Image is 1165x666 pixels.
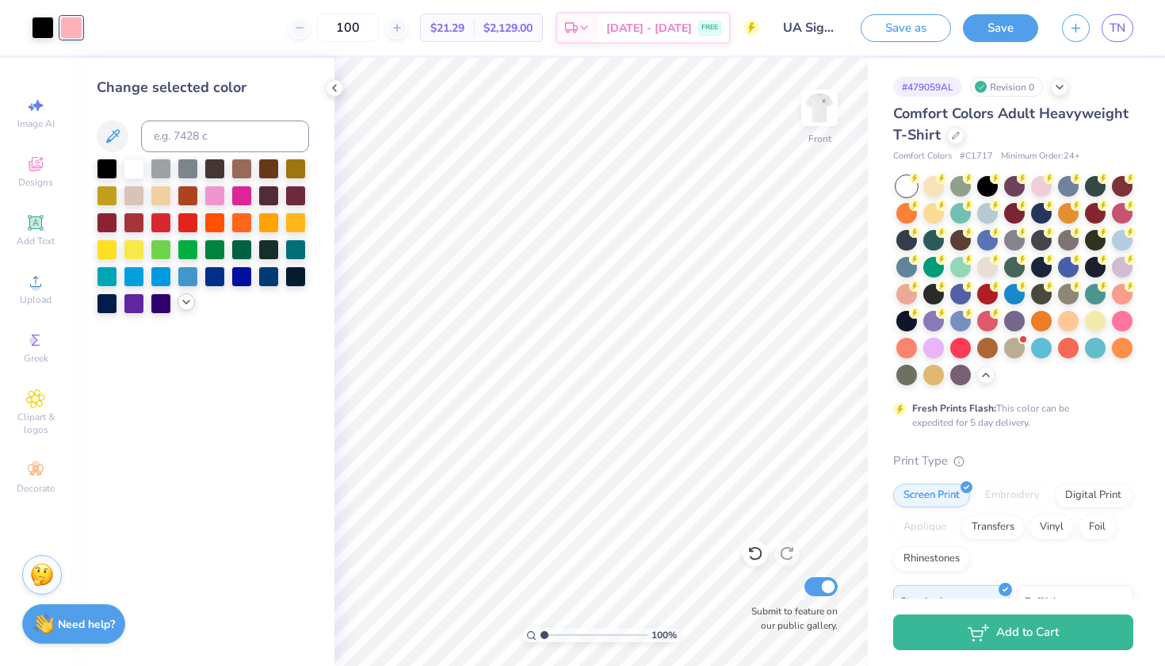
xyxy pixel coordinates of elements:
[1102,14,1133,42] a: TN
[317,13,379,42] input: – –
[1110,19,1125,37] span: TN
[430,20,464,36] span: $21.29
[8,411,63,436] span: Clipart & logos
[1029,515,1074,539] div: Vinyl
[17,482,55,495] span: Decorate
[771,12,849,44] input: Untitled Design
[804,92,835,124] img: Front
[1025,592,1058,609] span: Puff Ink
[483,20,533,36] span: $2,129.00
[141,121,309,152] input: e.g. 7428 c
[58,617,115,632] strong: Need help?
[17,235,55,247] span: Add Text
[861,14,951,42] button: Save as
[893,104,1129,144] span: Comfort Colors Adult Heavyweight T-Shirt
[1079,515,1116,539] div: Foil
[893,150,952,163] span: Comfort Colors
[606,20,692,36] span: [DATE] - [DATE]
[970,77,1043,97] div: Revision 0
[24,352,48,365] span: Greek
[893,484,970,507] div: Screen Print
[651,628,677,642] span: 100 %
[960,150,993,163] span: # C1717
[808,132,831,146] div: Front
[893,77,962,97] div: # 479059AL
[893,452,1133,470] div: Print Type
[975,484,1050,507] div: Embroidery
[17,117,55,130] span: Image AI
[893,515,957,539] div: Applique
[743,604,838,633] label: Submit to feature on our public gallery.
[1001,150,1080,163] span: Minimum Order: 24 +
[900,592,942,609] span: Standard
[1055,484,1132,507] div: Digital Print
[97,77,309,98] div: Change selected color
[912,402,996,415] strong: Fresh Prints Flash:
[893,547,970,571] div: Rhinestones
[893,614,1133,650] button: Add to Cart
[20,293,52,306] span: Upload
[961,515,1025,539] div: Transfers
[963,14,1038,42] button: Save
[701,22,718,33] span: FREE
[912,401,1107,430] div: This color can be expedited for 5 day delivery.
[18,176,53,189] span: Designs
